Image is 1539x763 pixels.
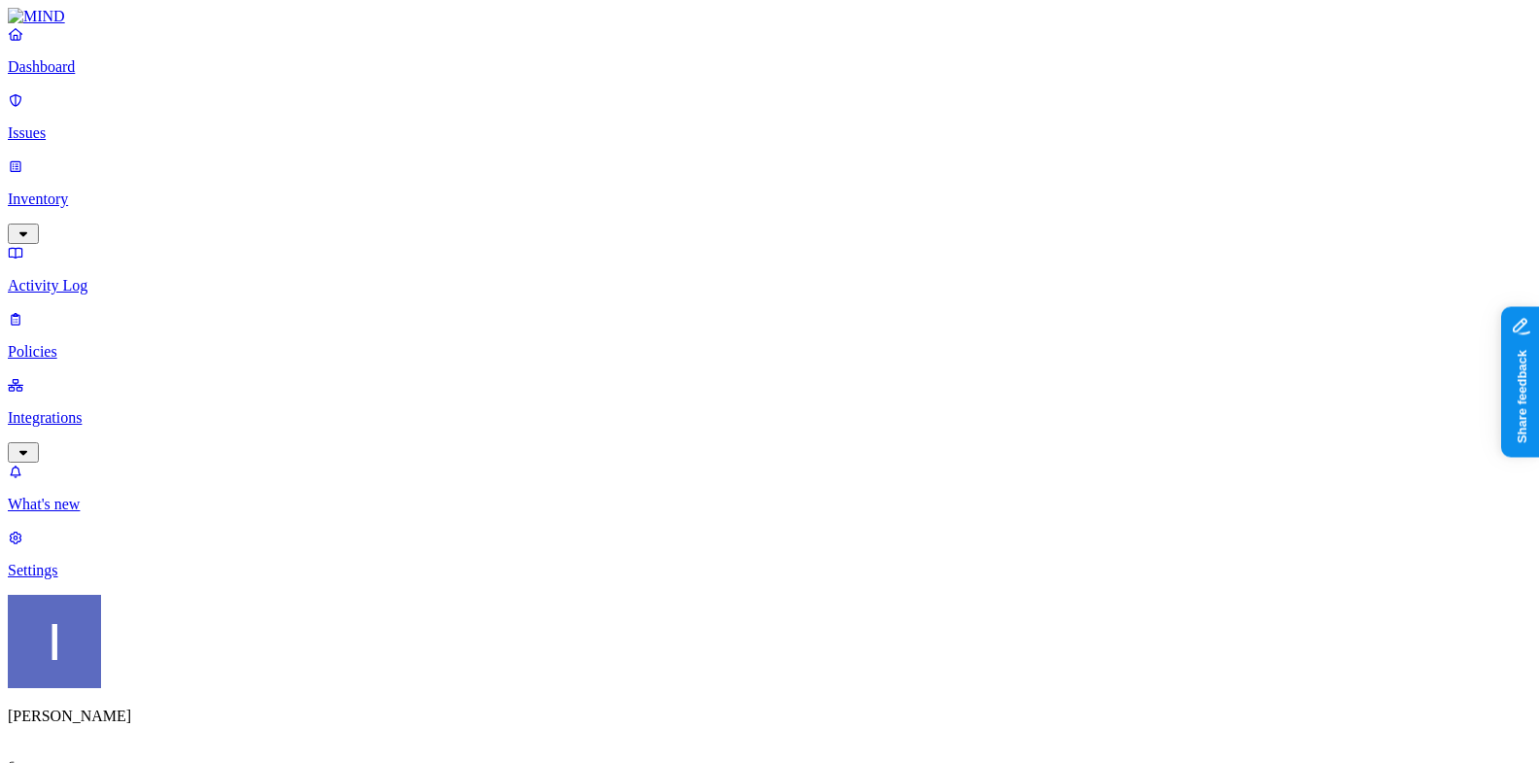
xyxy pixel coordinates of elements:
a: Activity Log [8,244,1531,295]
img: MIND [8,8,65,25]
a: Settings [8,529,1531,579]
a: Integrations [8,376,1531,460]
p: Inventory [8,191,1531,208]
a: Dashboard [8,25,1531,76]
p: Integrations [8,409,1531,427]
p: Activity Log [8,277,1531,295]
a: Policies [8,310,1531,361]
a: MIND [8,8,1531,25]
a: Issues [8,91,1531,142]
a: What's new [8,463,1531,513]
p: Dashboard [8,58,1531,76]
img: Itai Schwartz [8,595,101,688]
p: Issues [8,124,1531,142]
a: Inventory [8,157,1531,241]
p: Settings [8,562,1531,579]
p: What's new [8,496,1531,513]
p: Policies [8,343,1531,361]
